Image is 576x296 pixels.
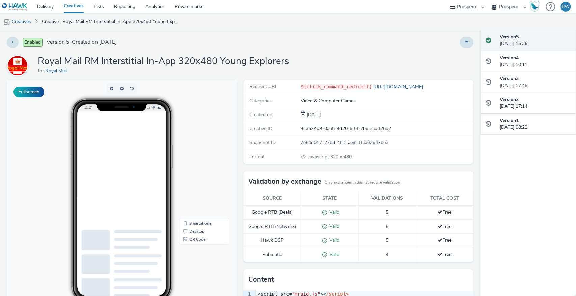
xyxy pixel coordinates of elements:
[301,139,472,146] div: 7e54d017-22b8-4ff1-ae9f-ffade3847be3
[7,62,31,69] a: Royal Mail
[438,237,451,243] span: Free
[243,192,301,205] th: Source
[248,274,274,285] h3: Content
[561,2,570,12] div: BW
[327,223,339,229] span: Valid
[183,158,199,162] span: QR Code
[243,234,301,248] td: Hawk DSP
[78,26,85,30] span: 11:17
[301,125,472,132] div: 4c3524d9-0ab5-4d20-8f5f-7b81cc3f25d2
[438,209,451,216] span: Free
[249,111,272,118] span: Created on
[386,223,388,230] span: 5
[243,248,301,262] td: Pubmatic
[500,117,519,124] strong: Version 1
[500,96,519,103] strong: Version 2
[38,55,289,68] h1: Royal Mail RM Interstitial In-App 320x480 Young Explorers
[500,55,519,61] strong: Version 4
[416,192,473,205] th: Total cost
[249,98,272,104] span: Categories
[47,38,117,46] span: Version 5 - Created on [DATE]
[173,147,221,156] li: Desktop
[308,154,330,160] span: Javascript
[372,84,426,90] a: [URL][DOMAIN_NAME]
[183,150,198,154] span: Desktop
[301,98,472,104] div: Video & Computer Games
[500,34,571,47] div: [DATE] 15:36
[500,34,519,40] strong: Version 5
[248,176,321,187] h3: Validation by exchange
[243,205,301,220] td: Google RTB (Deals)
[38,13,183,30] a: Creative : Royal Mail RM Interstitial In-App 320x480 Young Explorers
[305,111,321,118] div: Creation 13 May 2025, 08:22
[305,111,321,118] span: [DATE]
[500,75,571,89] div: [DATE] 17:45
[249,125,272,132] span: Creative ID
[243,220,301,234] td: Google RTB (Network)
[249,153,265,160] span: Format
[183,141,204,145] span: Smartphone
[327,209,339,216] span: Valid
[325,180,400,185] small: Only exchanges in this list require validation
[23,38,43,47] span: Enabled
[438,251,451,258] span: Free
[173,139,221,147] li: Smartphone
[307,154,351,160] span: 320 x 480
[13,87,44,97] button: Fullscreen
[358,192,416,205] th: Validations
[500,96,571,110] div: [DATE] 17:14
[45,68,70,74] a: Royal Mail
[386,237,388,243] span: 5
[2,3,28,11] img: undefined Logo
[386,251,388,258] span: 4
[3,19,10,25] img: mobile
[327,237,339,243] span: Valid
[500,75,519,82] strong: Version 3
[438,223,451,230] span: Free
[327,251,339,258] span: Valid
[301,84,372,89] code: ${click_command_redirect}
[529,1,542,12] a: Hawk Academy
[386,209,388,216] span: 5
[529,1,540,12] img: Hawk Academy
[301,192,358,205] th: State
[173,156,221,164] li: QR Code
[249,139,276,146] span: Snapshot ID
[500,117,571,131] div: [DATE] 08:22
[8,56,27,75] img: Royal Mail
[500,55,571,68] div: [DATE] 10:11
[38,68,45,74] span: for
[249,83,278,90] span: Redirect URL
